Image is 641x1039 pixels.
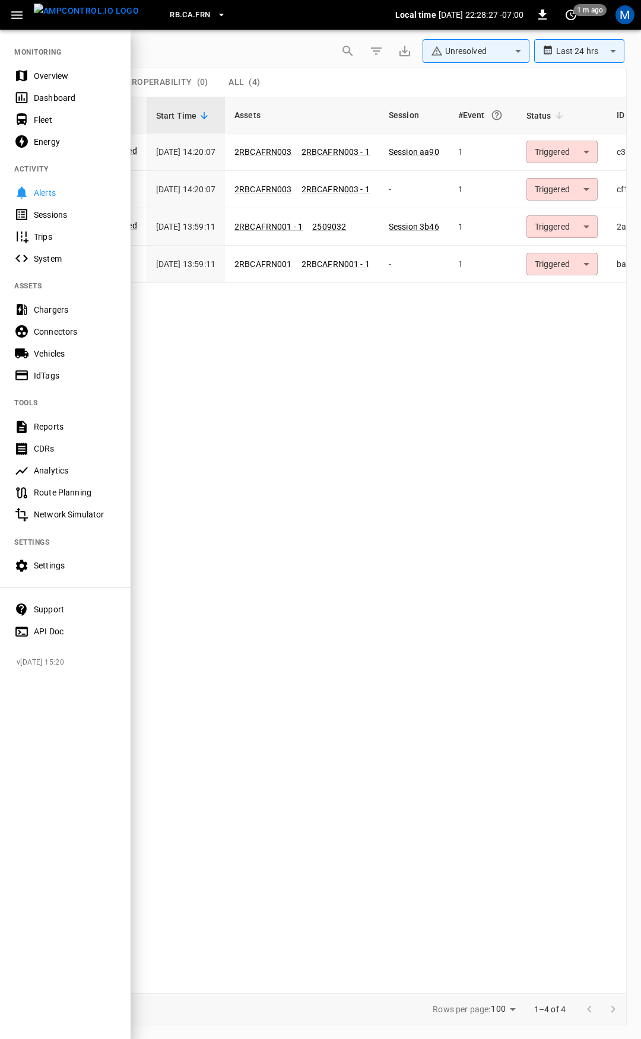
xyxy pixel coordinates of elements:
[17,657,121,669] span: v [DATE] 15:20
[34,465,116,476] div: Analytics
[34,326,116,338] div: Connectors
[395,9,436,21] p: Local time
[34,209,116,221] div: Sessions
[34,560,116,571] div: Settings
[34,348,116,360] div: Vehicles
[34,443,116,455] div: CDRs
[34,509,116,520] div: Network Simulator
[439,9,523,21] p: [DATE] 22:28:27 -07:00
[34,421,116,433] div: Reports
[34,92,116,104] div: Dashboard
[34,231,116,243] div: Trips
[170,8,210,22] span: RB.CA.FRN
[573,4,607,16] span: 1 m ago
[34,114,116,126] div: Fleet
[561,5,580,24] button: set refresh interval
[34,253,116,265] div: System
[34,136,116,148] div: Energy
[615,5,634,24] div: profile-icon
[34,304,116,316] div: Chargers
[34,625,116,637] div: API Doc
[34,4,139,18] img: ampcontrol.io logo
[34,370,116,382] div: IdTags
[34,187,116,199] div: Alerts
[34,70,116,82] div: Overview
[34,487,116,498] div: Route Planning
[34,603,116,615] div: Support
